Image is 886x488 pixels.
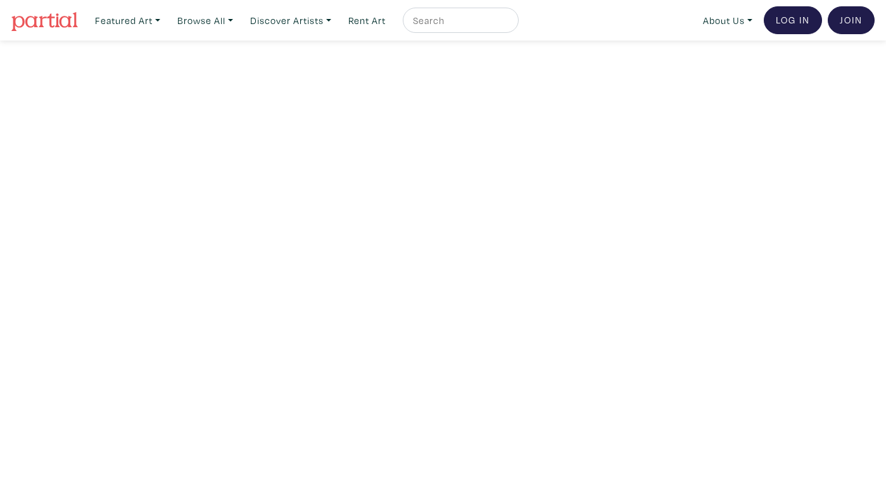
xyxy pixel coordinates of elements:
a: Join [828,6,875,34]
a: About Us [697,8,758,34]
a: Discover Artists [244,8,337,34]
a: Log In [764,6,822,34]
a: Featured Art [89,8,166,34]
a: Browse All [172,8,239,34]
input: Search [412,13,507,28]
a: Rent Art [343,8,391,34]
